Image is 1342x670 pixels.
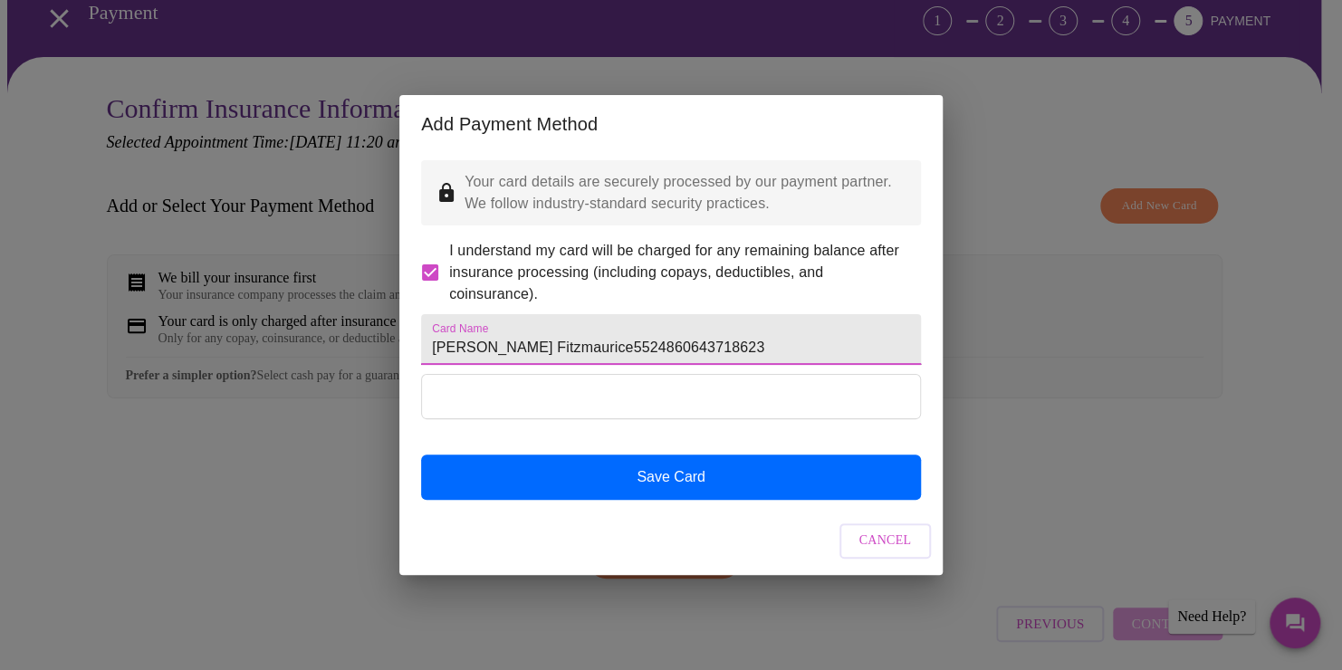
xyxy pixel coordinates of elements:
button: Cancel [839,523,932,559]
iframe: Secure Credit Card Form [422,375,920,418]
p: Your card details are securely processed by our payment partner. We follow industry-standard secu... [465,171,906,215]
span: Cancel [859,530,912,552]
button: Save Card [421,455,921,500]
span: I understand my card will be charged for any remaining balance after insurance processing (includ... [449,240,906,305]
h2: Add Payment Method [421,110,921,139]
